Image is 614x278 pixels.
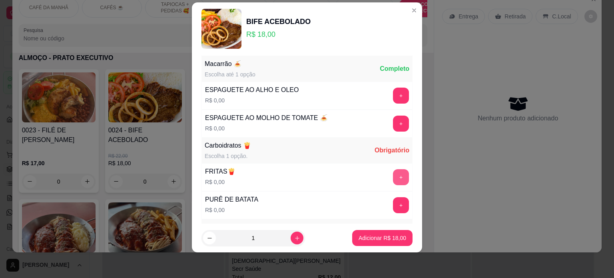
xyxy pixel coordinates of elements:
[203,232,216,244] button: decrease-product-quantity
[352,230,413,246] button: Adicionar R$ 18,00
[393,169,409,185] button: add
[393,197,409,213] button: add
[246,16,311,27] div: BIFE ACEBOLADO
[205,124,328,132] p: R$ 0,00
[393,116,409,132] button: add
[205,85,299,95] div: ESPAGUETE AO ALHO E OLEO
[246,29,311,40] p: R$ 18,00
[205,141,251,150] div: Carboidratos 🍟
[205,222,255,232] div: Saladas 🥗
[201,9,241,49] img: product-image
[205,70,255,78] div: Escolha até 1 opção
[408,4,421,17] button: Close
[205,167,235,176] div: FRITAS🍟
[380,64,409,74] div: Completo
[205,206,258,214] p: R$ 0,00
[393,88,409,104] button: add
[205,113,328,123] div: ESPAGUETE AO MOLHO DE TOMATE 🍝
[205,195,258,204] div: PURÊ DE BATATA
[205,178,235,186] p: R$ 0,00
[359,234,406,242] p: Adicionar R$ 18,00
[375,146,409,155] div: Obrigatório
[291,232,303,244] button: increase-product-quantity
[205,59,255,69] div: Macarrão 🍝
[205,152,251,160] div: Escolha 1 opção.
[205,96,299,104] p: R$ 0,00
